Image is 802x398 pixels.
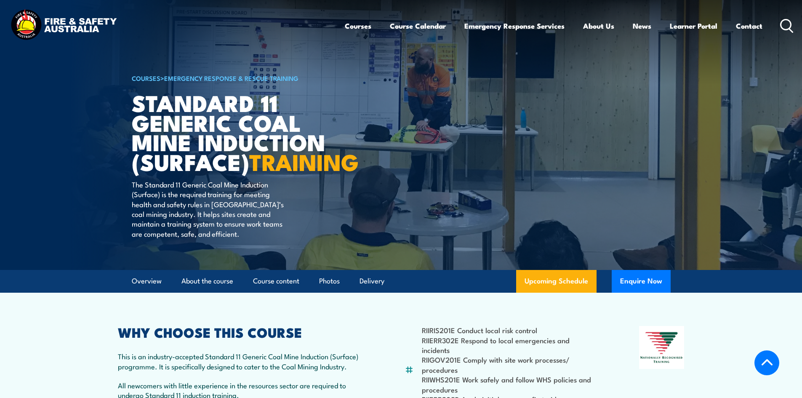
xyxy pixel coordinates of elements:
a: COURSES [132,73,160,83]
h2: WHY CHOOSE THIS COURSE [118,326,364,338]
li: RIIERR302E Respond to local emergencies and incidents [422,335,598,355]
a: Course Calendar [390,15,446,37]
a: Photos [319,270,340,292]
button: Enquire Now [612,270,671,293]
a: Learner Portal [670,15,717,37]
h6: > [132,73,340,83]
a: Courses [345,15,371,37]
h1: Standard 11 Generic Coal Mine Induction (Surface) [132,93,340,171]
a: Delivery [360,270,384,292]
a: Emergency Response Services [464,15,565,37]
a: Contact [736,15,762,37]
a: About Us [583,15,614,37]
a: About the course [181,270,233,292]
p: The Standard 11 Generic Coal Mine Induction (Surface) is the required training for meeting health... [132,179,285,238]
strong: TRAINING [249,144,359,179]
a: News [633,15,651,37]
li: RIIGOV201E Comply with site work processes/ procedures [422,355,598,374]
p: This is an industry-accepted Standard 11 Generic Coal Mine Induction (Surface) programme. It is s... [118,351,364,371]
li: RIIRIS201E Conduct local risk control [422,325,598,335]
a: Course content [253,270,299,292]
a: Overview [132,270,162,292]
li: RIIWHS201E Work safely and follow WHS policies and procedures [422,374,598,394]
a: Upcoming Schedule [516,270,597,293]
a: Emergency Response & Rescue Training [164,73,298,83]
img: Nationally Recognised Training logo. [639,326,685,369]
